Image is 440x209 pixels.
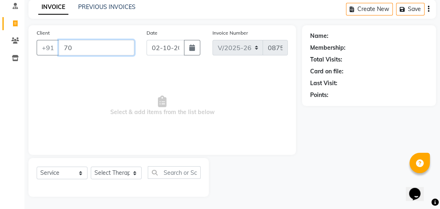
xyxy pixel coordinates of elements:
button: Save [396,3,425,15]
label: Client [37,29,50,37]
div: Points: [310,91,328,99]
div: Total Visits: [310,55,342,64]
input: Search by Name/Mobile/Email/Code [59,40,134,55]
a: PREVIOUS INVOICES [78,3,136,11]
button: +91 [37,40,59,55]
label: Invoice Number [212,29,248,37]
div: Card on file: [310,67,344,76]
div: Name: [310,32,328,40]
iframe: chat widget [406,176,432,201]
label: Date [147,29,158,37]
div: Membership: [310,44,346,52]
span: Select & add items from the list below [37,65,288,147]
div: Last Visit: [310,79,337,88]
input: Search or Scan [148,166,201,179]
button: Create New [346,3,393,15]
